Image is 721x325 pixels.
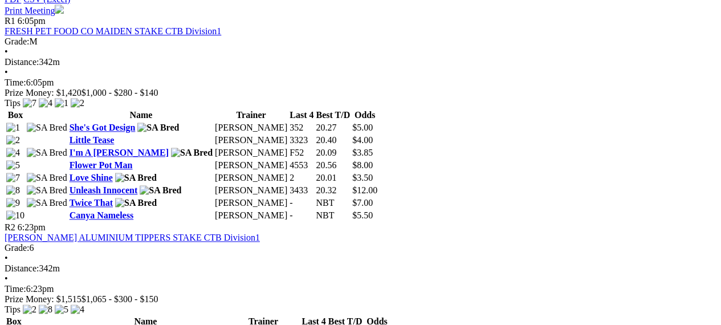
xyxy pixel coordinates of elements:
[289,197,314,209] td: -
[71,98,84,108] img: 2
[352,210,373,220] span: $5.50
[5,57,39,67] span: Distance:
[5,16,15,26] span: R1
[70,148,169,157] a: I'm A [PERSON_NAME]
[5,233,260,242] a: [PERSON_NAME] ALUMINIUM TIPPERS STAKE CTB Division1
[70,160,133,170] a: Flower Pot Man
[289,172,314,184] td: 2
[55,5,64,14] img: printer.svg
[23,98,36,108] img: 7
[5,222,15,232] span: R2
[289,210,314,221] td: -
[315,122,351,133] td: 20.27
[352,123,373,132] span: $5.00
[6,160,20,170] img: 5
[5,36,716,47] div: M
[214,172,288,184] td: [PERSON_NAME]
[5,57,716,67] div: 342m
[214,135,288,146] td: [PERSON_NAME]
[5,26,221,36] a: FRESH PET FOOD CO MAIDEN STAKE CTB Division1
[5,78,26,87] span: Time:
[352,173,373,182] span: $3.50
[18,16,46,26] span: 6:05pm
[23,304,36,315] img: 2
[5,253,8,263] span: •
[5,88,716,98] div: Prize Money: $1,420
[315,210,351,221] td: NBT
[214,147,288,159] td: [PERSON_NAME]
[289,122,314,133] td: 352
[352,109,378,121] th: Odds
[6,135,20,145] img: 2
[315,172,351,184] td: 20.01
[5,6,64,15] a: Print Meeting
[289,109,314,121] th: Last 4
[5,36,30,46] span: Grade:
[5,47,8,56] span: •
[115,173,157,183] img: SA Bred
[70,210,133,220] a: Canya Nameless
[82,88,158,97] span: $1,000 - $280 - $140
[27,185,67,196] img: SA Bred
[315,197,351,209] td: NBT
[39,98,52,108] img: 4
[5,67,8,77] span: •
[5,78,716,88] div: 6:05pm
[289,160,314,171] td: 4553
[214,197,288,209] td: [PERSON_NAME]
[70,185,138,195] a: Unleash Innocent
[18,222,46,232] span: 6:23pm
[70,135,115,145] a: Little Tease
[352,160,373,170] span: $8.00
[352,198,373,208] span: $7.00
[6,185,20,196] img: 8
[70,123,136,132] a: She's Got Design
[6,173,20,183] img: 7
[5,274,8,283] span: •
[315,185,351,196] td: 20.32
[352,135,373,145] span: $4.00
[27,123,67,133] img: SA Bred
[71,304,84,315] img: 4
[39,304,52,315] img: 8
[137,123,179,133] img: SA Bred
[214,185,288,196] td: [PERSON_NAME]
[289,147,314,159] td: F52
[6,123,20,133] img: 1
[214,109,288,121] th: Trainer
[27,148,67,158] img: SA Bred
[315,135,351,146] td: 20.40
[82,294,158,304] span: $1,065 - $300 - $150
[5,284,716,294] div: 6:23pm
[6,198,20,208] img: 9
[315,109,351,121] th: Best T/D
[5,263,716,274] div: 342m
[315,147,351,159] td: 20.09
[5,304,21,314] span: Tips
[70,173,113,182] a: Love Shine
[140,185,181,196] img: SA Bred
[70,198,113,208] a: Twice That
[27,198,67,208] img: SA Bred
[6,148,20,158] img: 4
[5,243,716,253] div: 6
[5,284,26,294] span: Time:
[352,185,377,195] span: $12.00
[6,210,25,221] img: 10
[115,198,157,208] img: SA Bred
[214,122,288,133] td: [PERSON_NAME]
[55,304,68,315] img: 5
[69,109,213,121] th: Name
[315,160,351,171] td: 20.56
[171,148,213,158] img: SA Bred
[5,294,716,304] div: Prize Money: $1,515
[55,98,68,108] img: 1
[352,148,373,157] span: $3.85
[5,98,21,108] span: Tips
[214,210,288,221] td: [PERSON_NAME]
[27,173,67,183] img: SA Bred
[8,110,23,120] span: Box
[5,243,30,253] span: Grade:
[289,135,314,146] td: 3323
[214,160,288,171] td: [PERSON_NAME]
